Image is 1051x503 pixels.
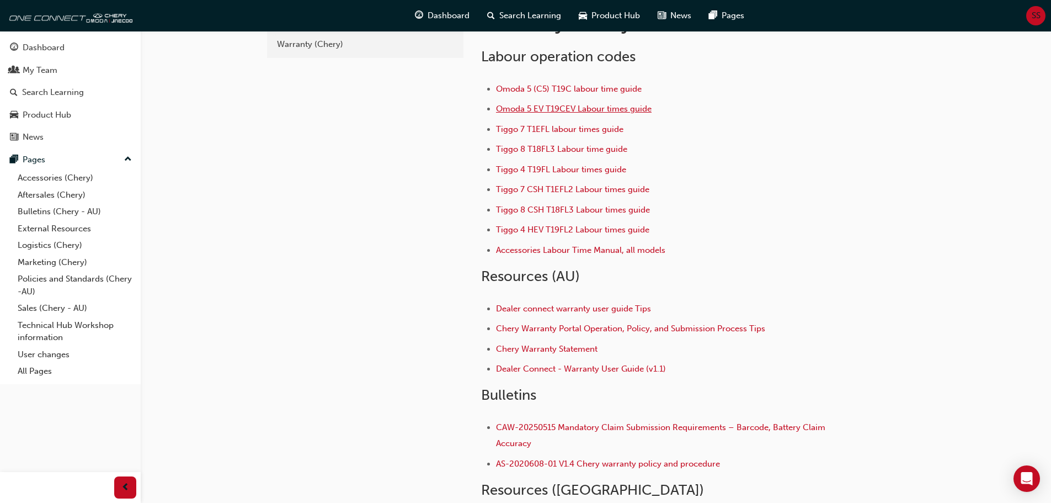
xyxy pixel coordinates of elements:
[6,4,132,27] img: oneconnect
[13,300,136,317] a: Sales (Chery - AU)
[496,459,720,469] a: AS-2020608-01 V1.4 Chery warranty policy and procedure
[428,9,470,22] span: Dashboard
[13,346,136,363] a: User changes
[1032,9,1041,22] span: SS
[4,105,136,125] a: Product Hub
[415,9,423,23] span: guage-icon
[10,110,18,120] span: car-icon
[13,363,136,380] a: All Pages
[570,4,649,27] a: car-iconProduct Hub
[13,170,136,187] a: Accessories (Chery)
[10,43,18,53] span: guage-icon
[4,127,136,147] a: News
[4,60,136,81] a: My Team
[4,150,136,170] button: Pages
[4,82,136,103] a: Search Learning
[22,86,84,99] div: Search Learning
[649,4,700,27] a: news-iconNews
[124,152,132,167] span: up-icon
[10,155,18,165] span: pages-icon
[496,144,627,154] a: Tiggo 8 T18FL3 Labour time guide
[23,41,65,54] div: Dashboard
[496,84,642,94] a: Omoda 5 (C5) T19C labour time guide
[591,9,640,22] span: Product Hub
[496,225,649,235] a: Tiggo 4 HEV T19FL2 Labour times guide
[13,187,136,204] a: Aftersales (Chery)
[481,268,580,285] span: Resources (AU)
[23,109,71,121] div: Product Hub
[478,4,570,27] a: search-iconSearch Learning
[277,38,454,51] div: Warranty (Chery)
[121,481,130,495] span: prev-icon
[481,386,536,404] span: Bulletins
[23,153,45,166] div: Pages
[496,205,650,215] a: Tiggo 8 CSH T18FL3 Labour times guide
[10,133,18,142] span: news-icon
[487,9,495,23] span: search-icon
[406,4,478,27] a: guage-iconDashboard
[13,220,136,237] a: External Resources
[481,48,636,65] span: Labour operation codes
[10,88,18,98] span: search-icon
[496,165,626,174] a: Tiggo 4 T19FL Labour times guide
[481,481,704,499] span: Resources ([GEOGRAPHIC_DATA])
[271,35,459,54] a: Warranty (Chery)
[670,9,691,22] span: News
[13,317,136,346] a: Technical Hub Workshop information
[709,9,717,23] span: pages-icon
[23,64,57,77] div: My Team
[13,254,136,271] a: Marketing (Chery)
[496,104,652,114] a: Omoda 5 EV T19CEV Labour times guide
[499,9,561,22] span: Search Learning
[496,304,651,314] a: Dealer connect warranty user guide Tips
[700,4,753,27] a: pages-iconPages
[4,38,136,58] a: Dashboard
[496,422,828,448] a: CAW-20250515 Mandatory Claim Submission Requirements – Barcode, Battery Claim Accuracy
[23,131,44,144] div: News
[496,364,666,374] a: Dealer Connect - Warranty User Guide (v1.1)
[496,124,623,134] a: Tiggo 7 T1EFL labour times guide
[1026,6,1045,25] button: SS
[1013,465,1040,492] div: Open Intercom Messenger
[496,184,649,194] a: Tiggo 7 CSH T1EFL2 Labour times guide
[722,9,744,22] span: Pages
[496,344,597,354] a: Chery Warranty Statement
[658,9,666,23] span: news-icon
[496,245,665,255] a: Accessories Labour Time Manual, all models
[579,9,587,23] span: car-icon
[13,271,136,300] a: Policies and Standards (Chery -AU)
[496,324,765,333] a: Chery Warranty Portal Operation, Policy, and Submission Process Tips
[4,35,136,150] button: DashboardMy TeamSearch LearningProduct HubNews
[10,66,18,76] span: people-icon
[13,237,136,254] a: Logistics (Chery)
[13,203,136,220] a: Bulletins (Chery - AU)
